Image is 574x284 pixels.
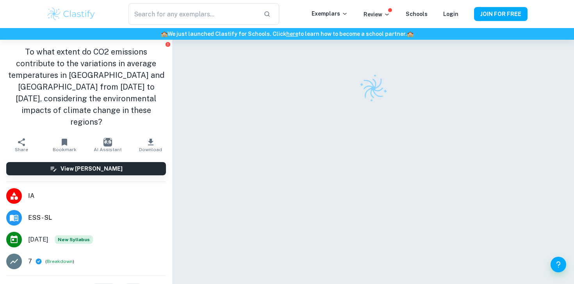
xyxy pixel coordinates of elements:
[45,258,74,265] span: ( )
[94,147,122,152] span: AI Assistant
[55,235,93,244] div: Starting from the May 2026 session, the ESS IA requirements have changed. We created this exempla...
[551,257,566,272] button: Help and Feedback
[55,235,93,244] span: New Syllabus
[15,147,28,152] span: Share
[103,138,112,146] img: AI Assistant
[47,258,73,265] button: Breakdown
[61,164,123,173] h6: View [PERSON_NAME]
[406,11,428,17] a: Schools
[28,191,166,201] span: IA
[28,235,48,244] span: [DATE]
[165,41,171,47] button: Report issue
[43,134,86,156] button: Bookmark
[139,147,162,152] span: Download
[53,147,77,152] span: Bookmark
[6,46,166,128] h1: To what extent do CO2 emissions contribute to the variations in average temperatures in [GEOGRAPH...
[443,11,458,17] a: Login
[286,31,298,37] a: here
[129,134,172,156] button: Download
[28,213,166,222] span: ESS - SL
[474,7,528,21] button: JOIN FOR FREE
[312,9,348,18] p: Exemplars
[161,31,168,37] span: 🏫
[364,10,390,19] p: Review
[407,31,414,37] span: 🏫
[28,257,32,266] p: 7
[6,162,166,175] button: View [PERSON_NAME]
[128,3,257,25] input: Search for any exemplars...
[354,69,392,107] img: Clastify logo
[2,30,572,38] h6: We just launched Clastify for Schools. Click to learn how to become a school partner.
[46,6,96,22] img: Clastify logo
[86,134,129,156] button: AI Assistant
